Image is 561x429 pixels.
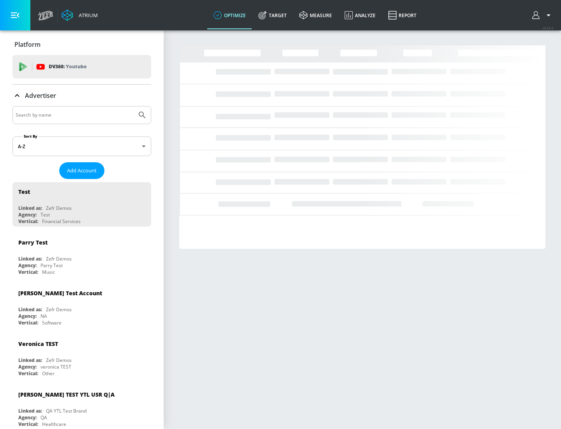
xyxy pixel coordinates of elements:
[18,218,38,225] div: Vertical:
[18,414,37,421] div: Agency:
[18,363,37,370] div: Agency:
[12,182,151,227] div: TestLinked as:Zefr DemosAgency:TestVertical:Financial Services
[18,408,42,414] div: Linked as:
[59,162,104,179] button: Add Account
[382,1,423,29] a: Report
[46,306,72,313] div: Zefr Demos
[41,211,50,218] div: Test
[18,340,58,347] div: Veronica TEST
[14,40,41,49] p: Platform
[49,62,86,71] p: DV360:
[293,1,338,29] a: measure
[12,334,151,379] div: Veronica TESTLinked as:Zefr DemosAgency:veronica TESTVertical:Other
[42,421,66,427] div: Healthcare
[18,289,102,297] div: [PERSON_NAME] Test Account
[76,12,98,19] div: Atrium
[12,233,151,277] div: Parry TestLinked as:Zefr DemosAgency:Parry TestVertical:Music
[12,284,151,328] div: [PERSON_NAME] Test AccountLinked as:Zefr DemosAgency:NAVertical:Software
[41,313,47,319] div: NA
[18,319,38,326] div: Vertical:
[252,1,293,29] a: Target
[18,306,42,313] div: Linked as:
[42,370,55,377] div: Other
[338,1,382,29] a: Analyze
[42,319,62,326] div: Software
[46,408,86,414] div: QA YTL Test Brand
[41,414,47,421] div: QA
[46,255,72,262] div: Zefr Demos
[22,134,39,139] label: Sort By
[12,85,151,106] div: Advertiser
[18,269,38,275] div: Vertical:
[18,370,38,377] div: Vertical:
[18,255,42,262] div: Linked as:
[18,239,48,246] div: Parry Test
[41,363,71,370] div: veronica TEST
[18,421,38,427] div: Vertical:
[42,218,81,225] div: Financial Services
[25,91,56,100] p: Advertiser
[18,391,115,398] div: [PERSON_NAME] TEST YTL USR Q|A
[542,26,553,30] span: v 4.25.4
[12,136,151,156] div: A-Z
[18,205,42,211] div: Linked as:
[12,55,151,78] div: DV360: Youtube
[18,211,37,218] div: Agency:
[46,357,72,363] div: Zefr Demos
[46,205,72,211] div: Zefr Demos
[62,9,98,21] a: Atrium
[207,1,252,29] a: optimize
[41,262,63,269] div: Parry Test
[18,313,37,319] div: Agency:
[18,188,30,195] div: Test
[12,34,151,55] div: Platform
[42,269,55,275] div: Music
[18,262,37,269] div: Agency:
[18,357,42,363] div: Linked as:
[67,166,97,175] span: Add Account
[66,62,86,71] p: Youtube
[16,110,134,120] input: Search by name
